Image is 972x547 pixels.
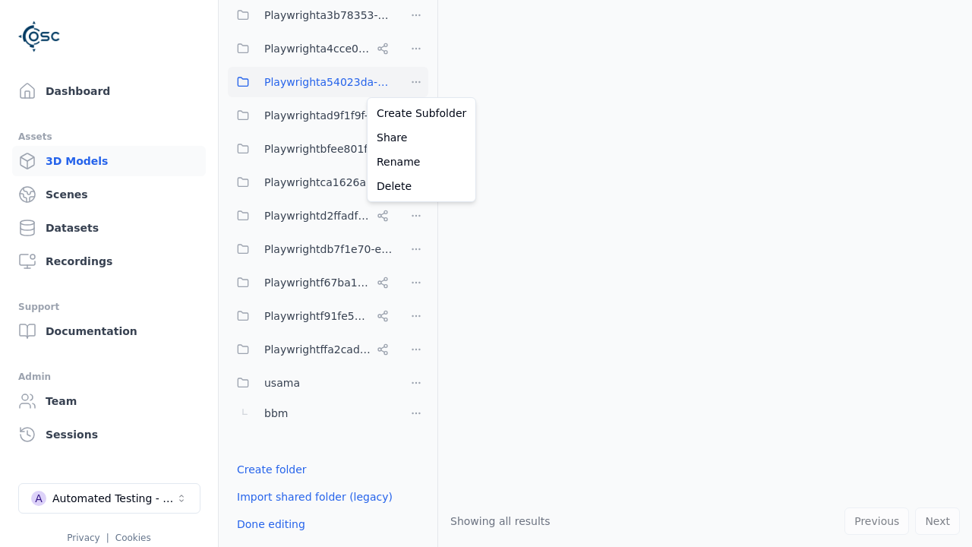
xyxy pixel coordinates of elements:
[371,150,472,174] a: Rename
[371,174,472,198] a: Delete
[371,101,472,125] a: Create Subfolder
[371,125,472,150] a: Share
